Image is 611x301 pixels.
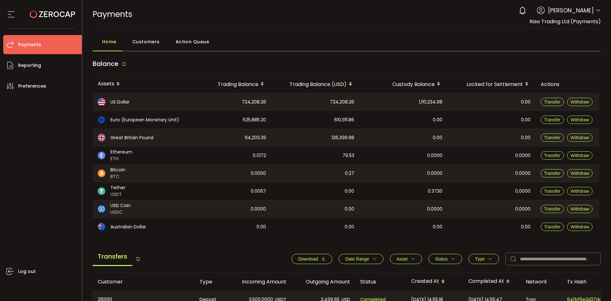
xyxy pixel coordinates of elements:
div: Network [521,278,562,285]
span: BTC [110,173,125,180]
span: 0.0000 [427,170,442,177]
button: Withdraw [567,98,593,106]
div: Type [194,278,228,285]
button: Type [468,254,499,264]
img: usdt_portfolio.svg [98,187,105,195]
span: Transfer [544,224,561,229]
button: Status [428,254,462,264]
span: Great Britain Pound [110,134,153,141]
img: aud_portfolio.svg [98,223,105,231]
div: Customer [93,278,194,285]
button: Withdraw [567,169,593,177]
span: 525,885.20 [243,116,266,124]
span: Log out [18,267,36,276]
span: Transfer [544,117,561,122]
span: Transfers [93,248,132,266]
button: Withdraw [567,133,593,142]
span: 0.00 [433,223,442,231]
span: Withdraw [571,171,589,176]
span: 1,110,234.98 [419,98,442,106]
button: Transfer [541,133,564,142]
span: 79.53 [342,152,354,159]
span: 0.00 [345,188,354,195]
button: Transfer [541,169,564,177]
span: Date Range [345,256,369,262]
span: USDC [110,209,130,216]
span: 0.0067 [251,188,266,195]
span: Type [475,256,485,262]
img: usdc_portfolio.svg [98,205,105,213]
span: Withdraw [571,135,589,140]
span: Action Queue [176,35,209,48]
span: 0.00 [521,116,530,124]
img: eur_portfolio.svg [98,116,105,124]
span: Payments [93,9,132,20]
div: Incoming Amount [228,278,291,285]
span: 0.0000 [251,170,266,177]
span: Asset [397,256,408,262]
img: eth_portfolio.svg [98,152,105,159]
span: Withdraw [571,189,589,194]
img: gbp_portfolio.svg [98,134,105,141]
img: btc_portfolio.svg [98,169,105,177]
span: Payments [18,40,41,49]
span: 0.00 [345,223,354,231]
button: Transfer [541,151,564,160]
span: US Dollar [110,99,130,105]
span: Transfer [544,135,561,140]
span: 0.00 [345,205,354,213]
span: 0.0000 [515,170,530,177]
span: 0.0000 [515,188,530,195]
span: 0.0000 [251,205,266,213]
span: [PERSON_NAME] [548,6,594,15]
button: Withdraw [567,205,593,213]
span: 610,911.86 [334,116,354,124]
span: 0.0000 [515,152,530,159]
span: Australian Dollar [110,224,146,230]
button: Download [291,254,332,264]
button: Transfer [541,187,564,195]
div: Assets [93,79,191,90]
span: Withdraw [571,117,589,122]
div: Locked for Settlement [447,79,536,90]
span: USD Coin [110,202,130,209]
button: Transfer [541,223,564,231]
span: Customers [132,35,160,48]
div: Trading Balance [191,79,271,90]
button: Withdraw [567,151,593,160]
img: usd_portfolio.svg [98,98,105,106]
div: Custody Balance [359,79,447,90]
span: 0.00 [433,134,442,141]
span: Withdraw [571,224,589,229]
span: Balance [93,59,118,68]
span: Download [298,256,318,262]
span: 94,203.39 [245,134,266,141]
span: 0.27 [345,170,354,177]
span: Tether [110,184,125,191]
div: Outgoing Amount [291,278,355,285]
span: 0.00 [521,98,530,106]
span: 0.3730 [428,188,442,195]
span: Bitcoin [110,167,125,173]
div: Completed At [463,276,521,287]
span: USDT [110,191,125,198]
span: 0.0000 [427,205,442,213]
button: Withdraw [567,187,593,195]
span: 0.00 [521,134,530,141]
button: Transfer [541,98,564,106]
span: Reporting [18,61,41,70]
button: Asset [390,254,422,264]
span: Transfer [544,171,561,176]
span: Withdraw [571,206,589,211]
span: 0.0000 [515,205,530,213]
span: 0.00 [256,223,266,231]
span: Preferences [18,82,46,91]
span: Transfer [544,189,561,194]
button: Date Range [339,254,383,264]
button: Withdraw [567,116,593,124]
span: Withdraw [571,99,589,104]
span: Status [435,256,448,262]
span: Raw Trading Ltd (Payments) [530,18,601,25]
div: Created At [406,276,463,287]
div: Trading Balance (USD) [271,79,359,90]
